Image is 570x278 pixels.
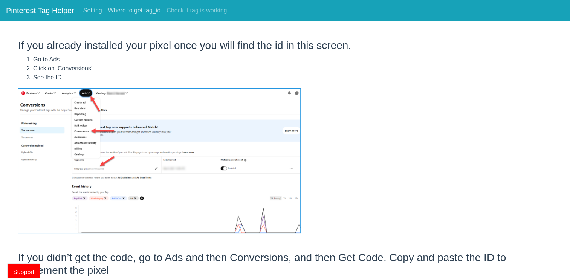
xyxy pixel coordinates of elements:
img: instruction_1.60de26d7.png [18,88,301,233]
a: Where to get tag_id [105,3,164,18]
li: Click on ‘Conversions’ [33,64,552,73]
a: Setting [80,3,105,18]
li: Go to Ads [33,55,552,64]
li: See the ID [33,73,552,82]
a: Pinterest Tag Helper [6,3,74,18]
a: Check if tag is working [164,3,230,18]
h3: If you already installed your pixel once you will find the id in this screen. [18,39,552,52]
h3: If you didn’t get the code, go to Ads and then Conversions, and then Get Code. Copy and paste the... [18,251,552,276]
